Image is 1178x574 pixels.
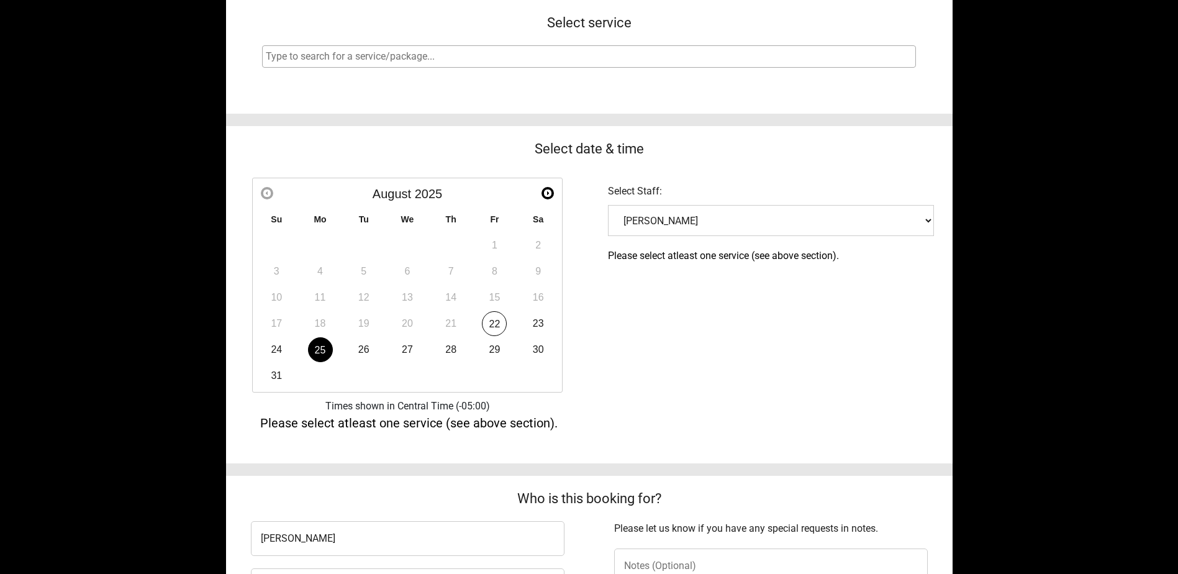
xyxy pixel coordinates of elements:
[373,187,411,201] span: August
[271,214,282,224] span: Sunday
[314,214,326,224] span: Monday
[226,126,953,171] div: Select date & time
[446,214,456,224] span: Thursday
[251,521,564,556] input: First Name
[438,337,463,362] a: 28
[260,416,558,430] span: Please select atleast one service (see above section).
[395,337,420,362] a: 27
[264,363,289,388] a: 31
[359,214,369,224] span: Tuesday
[266,49,915,64] input: Type to search for a service/package...
[526,337,551,362] a: 30
[526,311,551,336] a: 23
[589,248,953,263] div: Please select atleast one service (see above section).
[543,188,553,198] span: Next
[541,187,554,199] a: Next
[482,311,507,336] a: 22
[401,214,414,224] span: Wednesday
[264,337,289,362] a: 24
[608,185,662,197] span: Select Staff:
[415,187,443,201] span: 2025
[482,337,507,362] a: 29
[533,214,543,224] span: Saturday
[226,476,953,521] div: Who is this booking for?
[308,337,333,362] a: 25
[614,521,928,536] div: Please let us know if you have any special requests in notes.
[490,214,499,224] span: Friday
[351,337,376,362] a: 26
[226,399,589,414] div: Times shown in Central Time (-05:00)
